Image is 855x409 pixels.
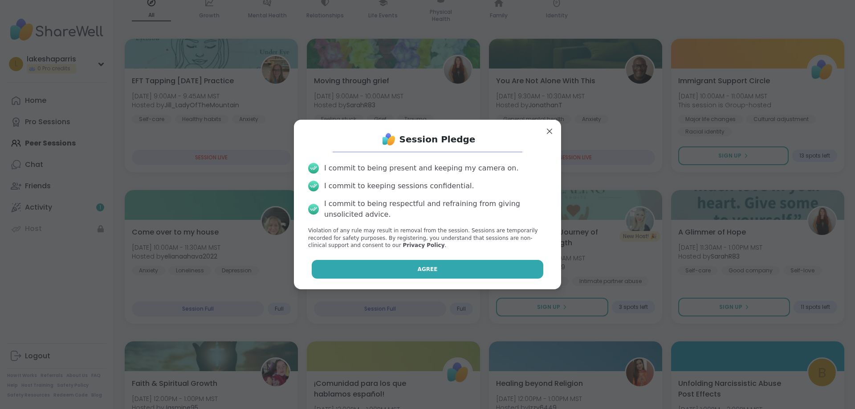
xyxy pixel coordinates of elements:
[324,181,474,191] div: I commit to keeping sessions confidential.
[380,130,398,148] img: ShareWell Logo
[399,133,476,146] h1: Session Pledge
[312,260,544,279] button: Agree
[418,265,438,273] span: Agree
[324,163,518,174] div: I commit to being present and keeping my camera on.
[324,198,547,220] div: I commit to being respectful and refraining from giving unsolicited advice.
[403,242,444,248] a: Privacy Policy
[308,227,547,249] p: Violation of any rule may result in removal from the session. Sessions are temporarily recorded f...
